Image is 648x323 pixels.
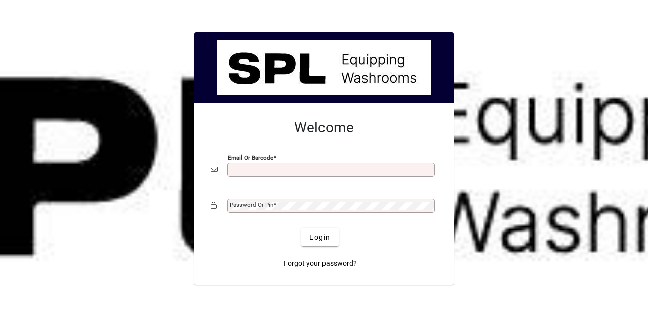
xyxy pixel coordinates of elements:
button: Login [301,228,338,246]
span: Forgot your password? [283,258,357,269]
a: Forgot your password? [279,254,361,272]
mat-label: Password or Pin [230,201,273,208]
mat-label: Email or Barcode [228,154,273,161]
h2: Welcome [211,119,437,136]
span: Login [309,232,330,243]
